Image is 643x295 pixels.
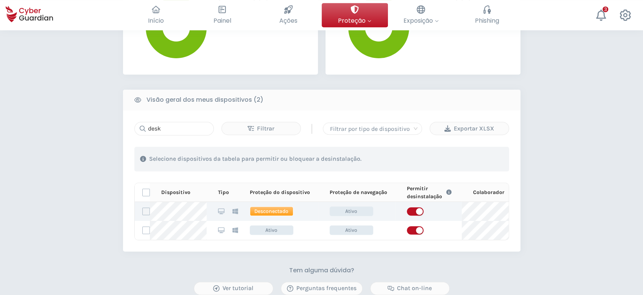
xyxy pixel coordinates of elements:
div: Filtrar [227,124,295,133]
span: Ativo [330,225,373,235]
button: Phishing [454,3,520,27]
div: Proteção de navegação [330,188,395,196]
span: Início [148,16,164,25]
div: Chat on-line [376,284,444,293]
button: Chat on-line [370,282,450,295]
button: Ver tutorial [194,282,273,295]
p: Selecione dispositivos da tabela para permitir ou bloquear a desinstalação. [149,155,361,163]
span: Ativo [330,206,373,216]
div: Exportar XLSX [436,124,503,133]
button: Proteção [322,3,388,27]
button: Início [123,3,189,27]
span: Painel [213,16,231,25]
h3: Tem alguma dúvida? [289,267,354,274]
div: Colaborador [473,188,528,196]
div: Tipo [218,188,238,196]
span: Ações [279,16,297,25]
button: Painel [189,3,255,27]
button: Link to FAQ information [444,185,453,200]
span: | [310,123,313,134]
div: Perguntas frequentes [287,284,357,293]
input: Buscar... [134,122,214,135]
b: Visão geral dos meus dispositivos (2) [146,95,263,104]
button: Exportar XLSX [430,122,509,135]
button: Exposição [388,3,454,27]
span: Proteção [338,16,371,25]
button: Ações [255,3,322,27]
div: Ver tutorial [200,284,267,293]
span: Desconectado [250,206,293,216]
div: 3 [603,6,608,12]
span: Phishing [475,16,499,25]
div: Permitir desinstalação [407,185,462,200]
div: Dispositivo [161,188,207,196]
button: Filtrar [221,122,301,135]
div: Proteção do dispositivo [250,188,318,196]
span: Exposição [403,16,439,25]
span: Ativo [250,225,293,235]
button: Perguntas frequentes [281,282,363,295]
